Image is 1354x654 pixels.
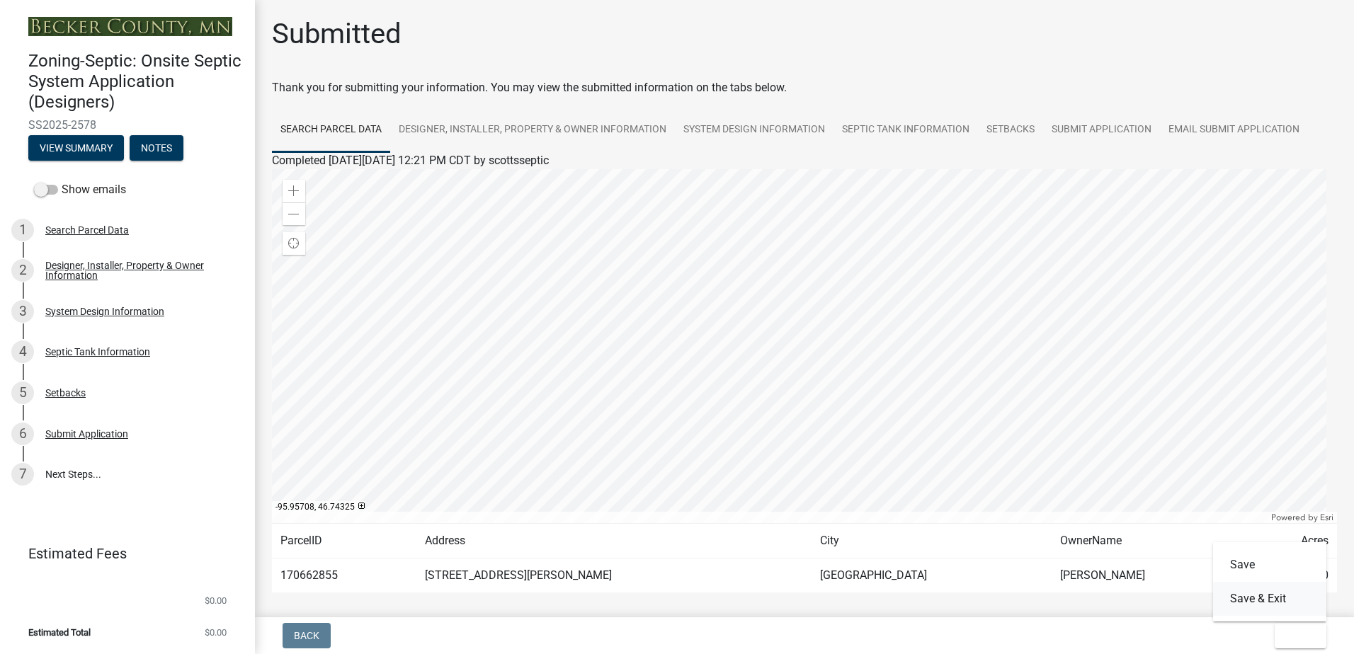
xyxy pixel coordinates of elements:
div: 5 [11,381,34,404]
div: Thank you for submitting your information. You may view the submitted information on the tabs below. [272,79,1337,96]
div: 6 [11,423,34,445]
span: $0.00 [205,596,227,605]
div: Powered by [1268,512,1337,523]
span: $0.00 [205,628,227,637]
wm-modal-confirm: Notes [130,143,183,154]
div: 4 [11,340,34,363]
a: Esri [1320,512,1333,522]
div: Exit [1213,542,1326,621]
span: Back [294,630,319,641]
button: Save & Exit [1213,582,1326,616]
td: [GEOGRAPHIC_DATA] [812,558,1052,593]
div: Search Parcel Data [45,225,129,235]
td: [PERSON_NAME] [1052,558,1249,593]
button: Exit [1275,623,1326,648]
div: Designer, Installer, Property & Owner Information [45,260,232,280]
a: Email Submit Application [1160,108,1308,153]
td: OwnerName [1052,524,1249,558]
a: Search Parcel Data [272,108,390,153]
a: Submit Application [1043,108,1160,153]
h1: Submitted [272,17,402,51]
a: Estimated Fees [11,539,232,568]
div: Septic Tank Information [45,347,150,357]
div: 2 [11,259,34,282]
wm-modal-confirm: Summary [28,143,124,154]
div: Find my location [283,232,305,255]
div: Zoom in [283,180,305,202]
div: 3 [11,300,34,323]
td: Address [416,524,812,558]
a: Setbacks [978,108,1043,153]
span: Exit [1286,630,1307,641]
div: Zoom out [283,202,305,225]
a: System Design Information [675,108,834,153]
img: Becker County, Minnesota [28,17,232,36]
h4: Zoning-Septic: Onsite Septic System Application (Designers) [28,51,244,112]
button: View Summary [28,135,124,161]
span: SS2025-2578 [28,118,227,132]
td: Acres [1249,524,1337,558]
a: Septic Tank Information [834,108,978,153]
div: 7 [11,463,34,486]
button: Save [1213,548,1326,582]
td: ParcelID [272,524,416,558]
a: Designer, Installer, Property & Owner Information [390,108,675,153]
span: Estimated Total [28,628,91,637]
td: [STREET_ADDRESS][PERSON_NAME] [416,558,812,593]
label: Show emails [34,181,126,198]
td: 170662855 [272,558,416,593]
div: 1 [11,219,34,241]
button: Notes [130,135,183,161]
button: Back [283,623,331,648]
span: Completed [DATE][DATE] 12:21 PM CDT by scottsseptic [272,154,549,167]
td: City [812,524,1052,558]
div: Submit Application [45,429,128,439]
div: Setbacks [45,388,86,398]
div: System Design Information [45,306,164,316]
